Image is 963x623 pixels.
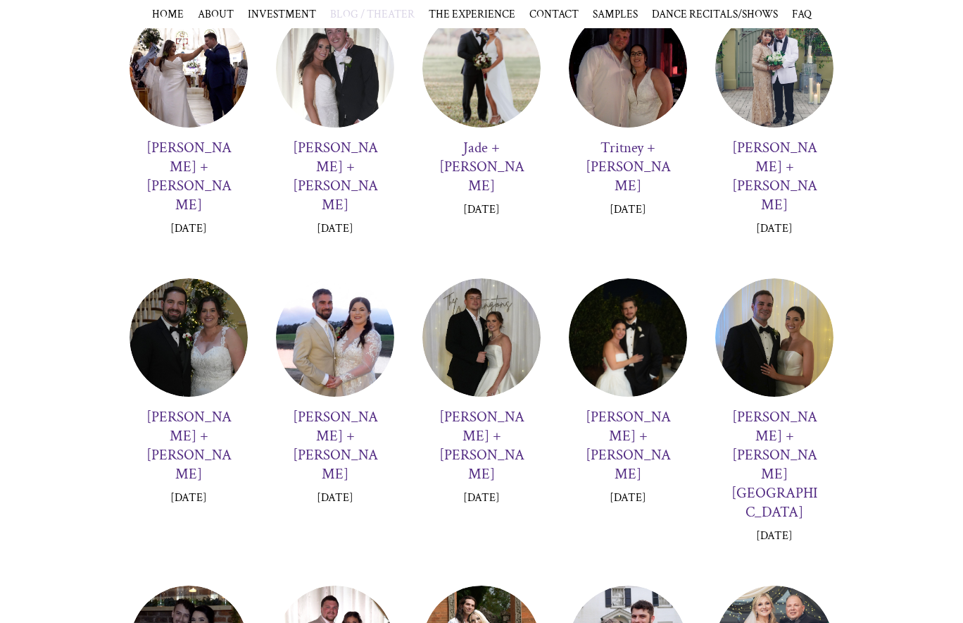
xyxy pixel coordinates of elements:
a: HOME [152,7,184,21]
h3: [PERSON_NAME] + [PERSON_NAME] [583,407,673,483]
h3: [PERSON_NAME] + [PERSON_NAME][GEOGRAPHIC_DATA] [729,407,819,522]
a: [PERSON_NAME] + [PERSON_NAME] [DATE] [569,278,687,519]
p: [DATE] [463,202,500,217]
a: THE EXPERIENCE [429,7,515,21]
a: [PERSON_NAME] + [PERSON_NAME] [DATE] [715,9,833,250]
h3: [PERSON_NAME] + [PERSON_NAME] [144,407,234,483]
p: [DATE] [317,491,353,505]
p: [DATE] [463,491,500,505]
a: ABOUT [198,7,234,21]
span: DANCE RECITALS/SHOWS [652,7,778,21]
h3: [PERSON_NAME] + [PERSON_NAME] [729,138,819,214]
a: BLOG / THEATER [330,7,415,21]
a: [PERSON_NAME] + [PERSON_NAME] [DATE] [276,9,394,250]
p: [DATE] [756,221,793,236]
a: [PERSON_NAME] + [PERSON_NAME] [DATE] [130,9,248,250]
a: [PERSON_NAME] + [PERSON_NAME][GEOGRAPHIC_DATA] [DATE] [715,278,833,557]
h3: Tritney + [PERSON_NAME] [583,138,673,195]
a: FAQ [792,7,812,21]
a: [PERSON_NAME] + [PERSON_NAME] [DATE] [276,278,394,519]
h3: [PERSON_NAME] + [PERSON_NAME] [436,407,527,483]
a: [PERSON_NAME] + [PERSON_NAME] [DATE] [422,278,541,519]
p: [DATE] [610,491,646,505]
h3: [PERSON_NAME] + [PERSON_NAME] [144,138,234,214]
h3: Jade + [PERSON_NAME] [436,138,527,195]
a: Tritney + [PERSON_NAME] [DATE] [569,9,687,231]
p: [DATE] [756,529,793,543]
a: [PERSON_NAME] + [PERSON_NAME] [DATE] [130,278,248,519]
a: Jade + [PERSON_NAME] [DATE] [422,9,541,231]
p: [DATE] [170,491,207,505]
p: [DATE] [170,221,207,236]
p: [DATE] [610,202,646,217]
span: SAMPLES [593,7,638,21]
a: CONTACT [529,7,579,21]
a: INVESTMENT [248,7,316,21]
p: [DATE] [317,221,353,236]
h3: [PERSON_NAME] + [PERSON_NAME] [290,407,380,483]
h3: [PERSON_NAME] + [PERSON_NAME] [290,138,380,214]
